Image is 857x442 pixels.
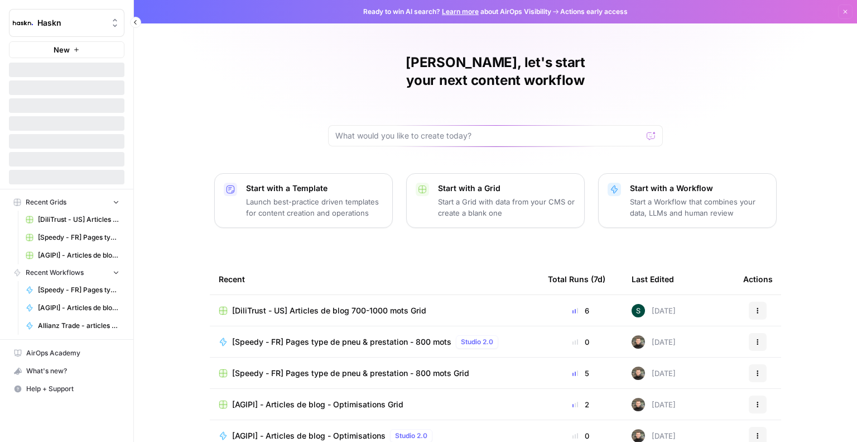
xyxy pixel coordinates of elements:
[232,399,403,410] span: [AGIPI] - Articles de blog - Optimisations Grid
[38,215,119,225] span: [DiliTrust - US] Articles de blog 700-1000 mots Grid
[335,130,642,141] input: What would you like to create today?
[26,348,119,358] span: AirOps Academy
[26,268,84,278] span: Recent Workflows
[328,54,663,89] h1: [PERSON_NAME], let's start your next content workflow
[232,430,386,441] span: [AGIPI] - Articles de blog - Optimisations
[232,368,469,379] span: [Speedy - FR] Pages type de pneu & prestation - 800 mots Grid
[461,337,493,347] span: Studio 2.0
[9,380,124,398] button: Help + Support
[21,317,124,335] a: Allianz Trade - articles de blog
[9,264,124,281] button: Recent Workflows
[13,13,33,33] img: Haskn Logo
[395,431,427,441] span: Studio 2.0
[442,7,479,16] a: Learn more
[548,430,614,441] div: 0
[232,336,451,348] span: [Speedy - FR] Pages type de pneu & prestation - 800 mots
[632,367,676,380] div: [DATE]
[632,398,645,411] img: udf09rtbz9abwr5l4z19vkttxmie
[406,173,585,228] button: Start with a GridStart a Grid with data from your CMS or create a blank one
[632,335,676,349] div: [DATE]
[548,368,614,379] div: 5
[38,321,119,331] span: Allianz Trade - articles de blog
[37,17,105,28] span: Haskn
[54,44,70,55] span: New
[38,303,119,313] span: [AGIPI] - Articles de blog - Optimisations
[632,304,645,317] img: 1zy2mh8b6ibtdktd6l3x6modsp44
[219,264,530,294] div: Recent
[363,7,551,17] span: Ready to win AI search? about AirOps Visibility
[632,264,674,294] div: Last Edited
[38,232,119,243] span: [Speedy - FR] Pages type de pneu & prestation - 800 mots Grid
[219,368,530,379] a: [Speedy - FR] Pages type de pneu & prestation - 800 mots Grid
[548,399,614,410] div: 2
[21,281,124,299] a: [Speedy - FR] Pages type de pneu & prestation - 800 mots
[438,183,575,194] p: Start with a Grid
[632,335,645,349] img: udf09rtbz9abwr5l4z19vkttxmie
[26,197,66,207] span: Recent Grids
[219,305,530,316] a: [DiliTrust - US] Articles de blog 700-1000 mots Grid
[21,229,124,246] a: [Speedy - FR] Pages type de pneu & prestation - 800 mots Grid
[246,196,383,218] p: Launch best-practice driven templates for content creation and operations
[9,363,124,379] div: What's new?
[560,7,628,17] span: Actions early access
[630,183,767,194] p: Start with a Workflow
[743,264,773,294] div: Actions
[21,299,124,317] a: [AGIPI] - Articles de blog - Optimisations
[632,304,676,317] div: [DATE]
[548,336,614,348] div: 0
[26,384,119,394] span: Help + Support
[219,399,530,410] a: [AGIPI] - Articles de blog - Optimisations Grid
[232,305,426,316] span: [DiliTrust - US] Articles de blog 700-1000 mots Grid
[548,305,614,316] div: 6
[214,173,393,228] button: Start with a TemplateLaunch best-practice driven templates for content creation and operations
[38,285,119,295] span: [Speedy - FR] Pages type de pneu & prestation - 800 mots
[9,362,124,380] button: What's new?
[9,9,124,37] button: Workspace: Haskn
[21,246,124,264] a: [AGIPI] - Articles de blog - Optimisations Grid
[219,335,530,349] a: [Speedy - FR] Pages type de pneu & prestation - 800 motsStudio 2.0
[38,250,119,260] span: [AGIPI] - Articles de blog - Optimisations Grid
[632,367,645,380] img: udf09rtbz9abwr5l4z19vkttxmie
[632,398,676,411] div: [DATE]
[598,173,777,228] button: Start with a WorkflowStart a Workflow that combines your data, LLMs and human review
[9,194,124,211] button: Recent Grids
[246,183,383,194] p: Start with a Template
[21,211,124,229] a: [DiliTrust - US] Articles de blog 700-1000 mots Grid
[438,196,575,218] p: Start a Grid with data from your CMS or create a blank one
[9,344,124,362] a: AirOps Academy
[9,41,124,58] button: New
[630,196,767,218] p: Start a Workflow that combines your data, LLMs and human review
[548,264,605,294] div: Total Runs (7d)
